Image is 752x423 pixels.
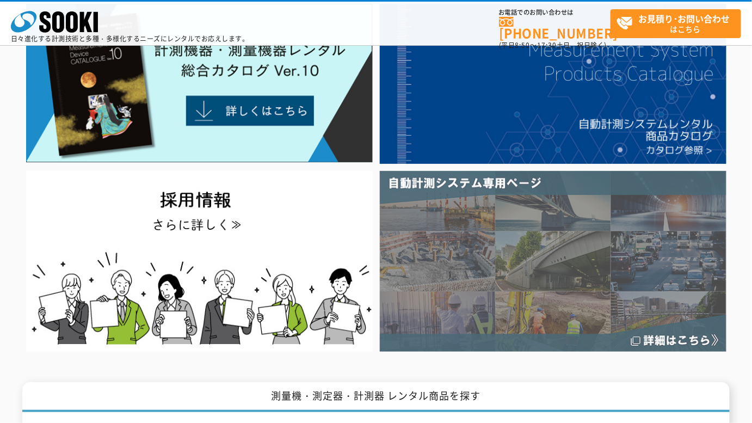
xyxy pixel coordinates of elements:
[380,171,726,351] img: 自動計測システム専用ページ
[380,4,726,164] img: 自動計測システムカタログ
[639,12,730,25] strong: お見積り･お問い合わせ
[499,9,611,16] span: お電話でのお問い合わせは
[515,40,531,50] span: 8:50
[537,40,557,50] span: 17:30
[499,17,611,39] a: [PHONE_NUMBER]
[611,9,741,38] a: お見積り･お問い合わせはこちら
[22,382,730,412] h1: 測量機・測定器・計測器 レンタル商品を探す
[11,35,249,42] p: 日々進化する計測技術と多種・多様化するニーズにレンタルでお応えします。
[617,10,741,37] span: はこちら
[26,4,373,163] img: Catalog Ver10
[26,171,373,351] img: SOOKI recruit
[499,40,607,50] span: (平日 ～ 土日、祝日除く)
